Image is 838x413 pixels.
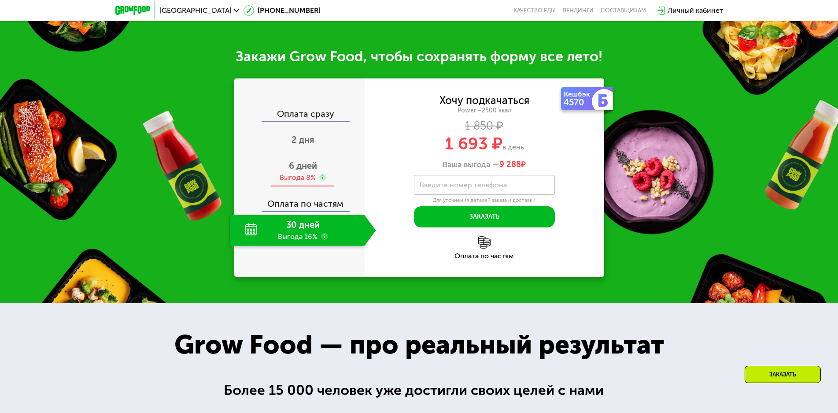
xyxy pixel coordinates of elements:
div: Оплата по частям [365,253,604,260]
div: Power ~2500 ккал [365,107,604,115]
div: поставщикам [601,7,646,14]
a: Качество еды [513,7,556,14]
div: Более 15 000 человек уже достигли своих целей с нами [224,380,615,401]
span: 2 дня [292,134,314,145]
label: Введите номер телефона [420,182,507,187]
div: Заказать [745,366,821,383]
a: [PHONE_NUMBER] [244,5,321,16]
span: в день [502,143,524,151]
div: Выгода 8% [280,173,316,182]
span: [GEOGRAPHIC_DATA] [159,7,232,14]
div: Ваша выгода — [365,160,604,170]
span: 9 288 [499,160,521,169]
div: Оплата сразу [235,109,365,121]
div: Grow Food — про реальный результат [155,325,683,365]
img: l6xcnZfty9opOoJh.png [478,236,491,249]
span: 6 дней [289,160,317,171]
span: 1 693 ₽ [445,134,502,154]
div: Кешбэк [564,91,594,98]
button: Заказать [414,206,555,227]
div: 4570 [564,98,594,107]
div: Оплата по частям [235,190,365,211]
div: Для уточнения деталей заказа и доставки [414,197,555,204]
a: Вендинги [563,7,594,14]
div: Личный кабинет [668,5,723,16]
div: 1 850 ₽ [365,121,604,131]
div: Хочу подкачаться [439,96,529,105]
span: ₽ [499,160,526,170]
